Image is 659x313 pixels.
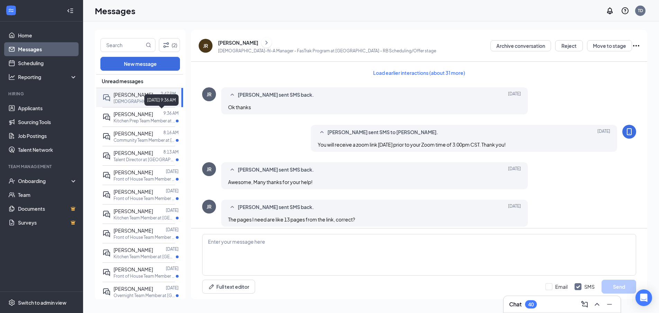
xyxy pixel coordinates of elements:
[166,168,179,174] p: [DATE]
[114,176,176,182] p: Front of House Team Member at [GEOGRAPHIC_DATA]
[114,150,153,156] span: [PERSON_NAME]
[18,216,77,229] a: SurveysCrown
[161,91,176,97] p: 2:47 PM
[166,266,179,271] p: [DATE]
[207,203,211,210] div: JR
[162,41,170,49] svg: Filter
[18,299,66,306] div: Switch to admin view
[114,157,176,163] p: Talent Director at [GEOGRAPHIC_DATA]
[635,289,652,306] div: Open Intercom Messenger
[490,40,551,51] button: Archive conversation
[102,210,111,218] svg: ActiveDoubleChat
[166,207,179,213] p: [DATE]
[367,67,471,78] button: Load earlier interactions (about 31 more)
[18,202,77,216] a: DocumentsCrown
[101,38,144,52] input: Search
[602,280,636,294] button: Send
[102,288,111,296] svg: ActiveDoubleChat
[163,130,179,136] p: 8:16 AM
[114,227,153,234] span: [PERSON_NAME]
[228,216,355,223] span: The pages I need are like 13 pages from the link, correct?
[114,208,153,214] span: [PERSON_NAME]
[203,42,208,49] div: JR
[593,300,601,308] svg: ChevronUp
[238,203,314,211] span: [PERSON_NAME] sent SMS back.
[228,91,236,99] svg: SmallChevronUp
[528,302,534,307] div: 40
[114,92,153,98] span: [PERSON_NAME]
[228,104,251,110] span: Ok thanks
[508,91,521,99] span: [DATE]
[163,110,179,116] p: 9:36 AM
[238,166,314,174] span: [PERSON_NAME] sent SMS back.
[318,128,326,137] svg: SmallChevronUp
[144,94,179,106] div: [DATE] 9:36 AM
[67,7,74,14] svg: Collapse
[100,57,180,71] button: New message
[114,118,176,124] p: Kitchen Prep Team Member at [GEOGRAPHIC_DATA]
[114,137,176,143] p: Community Team Member at [GEOGRAPHIC_DATA]
[114,169,153,175] span: [PERSON_NAME]
[18,115,77,129] a: Sourcing Tools
[166,227,179,233] p: [DATE]
[102,229,111,238] svg: ActiveDoubleChat
[632,42,640,50] svg: Ellipses
[114,254,176,260] p: Kitchen Team Member at [GEOGRAPHIC_DATA]
[580,300,589,308] svg: ComposeMessage
[163,149,179,155] p: 8:13 AM
[146,42,151,48] svg: MagnifyingGlass
[18,143,77,157] a: Talent Network
[8,7,15,14] svg: WorkstreamLogo
[114,111,153,117] span: [PERSON_NAME]
[166,285,179,291] p: [DATE]
[228,203,236,211] svg: SmallChevronUp
[327,128,438,137] span: [PERSON_NAME] sent SMS to [PERSON_NAME].
[218,39,258,46] div: [PERSON_NAME]
[102,249,111,257] svg: ActiveDoubleChat
[114,293,176,298] p: Overnight Team Member at [GEOGRAPHIC_DATA]
[207,166,211,173] div: JR
[18,188,77,202] a: Team
[102,132,111,141] svg: ActiveDoubleChat
[218,48,436,54] p: [DEMOGRAPHIC_DATA]-fil-A Manager - FasTrak Program at [GEOGRAPHIC_DATA] - RB Scheduling/Offer stage
[555,40,583,51] button: Reject
[228,179,313,185] span: Awesome, Many thanks for your help!
[8,164,76,169] div: Team Management
[114,98,176,104] p: [DEMOGRAPHIC_DATA]-fil-A Manager - FasTrak Program at [GEOGRAPHIC_DATA]
[114,273,176,279] p: Front of House Team Member at [GEOGRAPHIC_DATA]
[597,128,610,137] span: [DATE]
[592,299,603,310] button: ChevronUp
[508,166,521,174] span: [DATE]
[102,152,111,160] svg: ActiveDoubleChat
[114,195,176,201] p: Front of House Team Member at [GEOGRAPHIC_DATA]
[208,283,215,290] svg: Pen
[587,40,632,51] button: Move to stage
[8,73,15,80] svg: Analysis
[114,286,153,292] span: [PERSON_NAME]
[102,268,111,277] svg: ActiveDoubleChat
[509,301,522,308] h3: Chat
[102,78,143,85] span: Unread messages
[18,73,78,80] div: Reporting
[621,7,629,15] svg: QuestionInfo
[8,299,15,306] svg: Settings
[8,91,76,97] div: Hiring
[238,91,314,99] span: [PERSON_NAME] sent SMS back.
[18,56,77,70] a: Scheduling
[8,177,15,184] svg: UserCheck
[318,141,506,148] span: You will receive a zoom link [DATE] prior to your Zoom time of 3:00pm CST. Thank you!
[18,101,77,115] a: Applicants
[166,246,179,252] p: [DATE]
[102,191,111,199] svg: ActiveDoubleChat
[261,37,272,48] button: ChevronRight
[508,203,521,211] span: [DATE]
[605,300,614,308] svg: Minimize
[18,28,77,42] a: Home
[638,8,643,14] div: TD
[228,166,236,174] svg: SmallChevronUp
[114,247,153,253] span: [PERSON_NAME]
[606,7,614,15] svg: Notifications
[166,188,179,194] p: [DATE]
[114,234,176,240] p: Front of House Team Member at [GEOGRAPHIC_DATA]
[579,299,590,310] button: ComposeMessage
